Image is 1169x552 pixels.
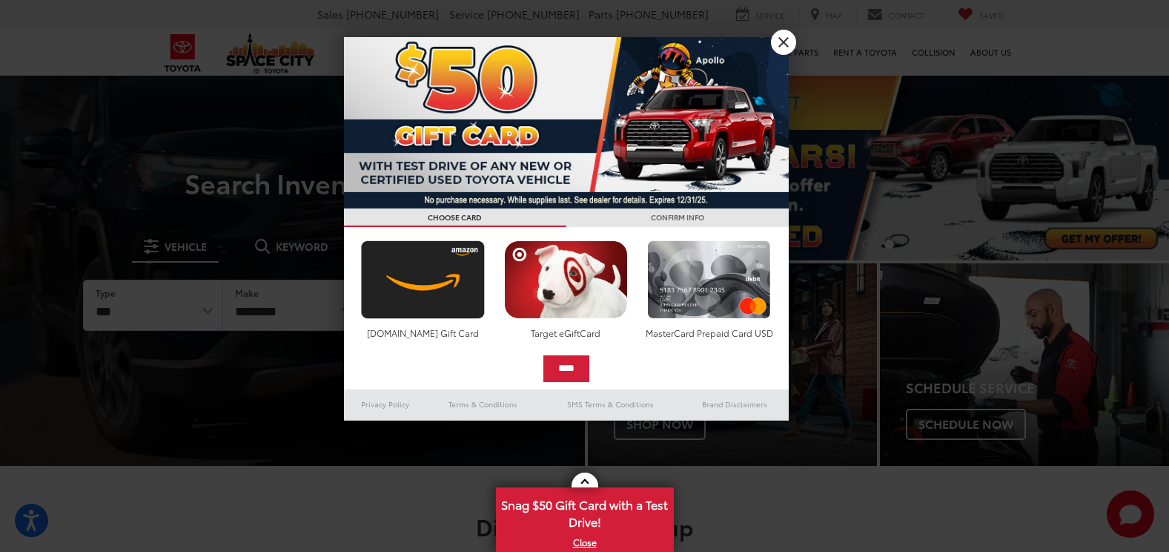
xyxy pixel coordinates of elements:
[344,395,427,413] a: Privacy Policy
[357,326,489,339] div: [DOMAIN_NAME] Gift Card
[344,208,566,227] h3: CHOOSE CARD
[500,326,632,339] div: Target eGiftCard
[497,489,672,534] span: Snag $50 Gift Card with a Test Drive!
[426,395,540,413] a: Terms & Conditions
[566,208,789,227] h3: CONFIRM INFO
[643,240,775,319] img: mastercard.png
[643,326,775,339] div: MasterCard Prepaid Card USD
[680,395,789,413] a: Brand Disclaimers
[357,240,489,319] img: amazoncard.png
[500,240,632,319] img: targetcard.png
[344,37,789,208] img: 53411_top_152338.jpg
[540,395,680,413] a: SMS Terms & Conditions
